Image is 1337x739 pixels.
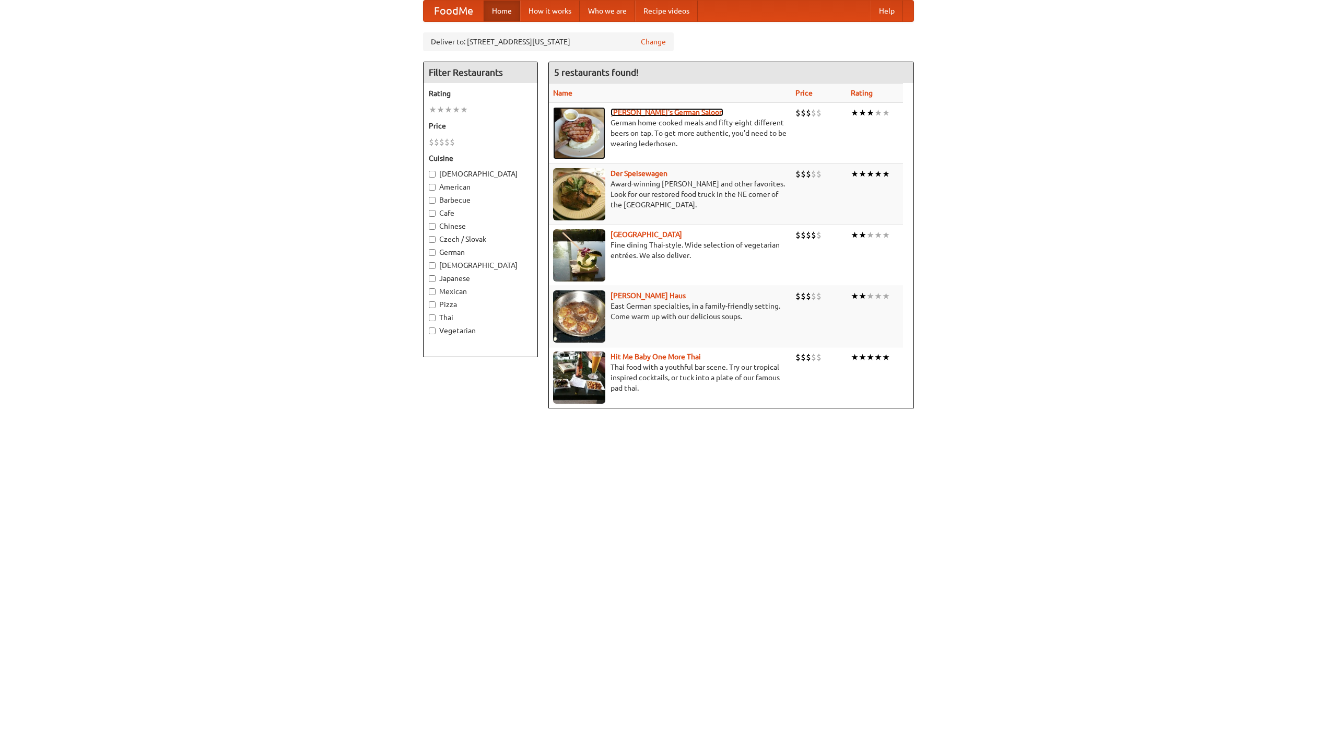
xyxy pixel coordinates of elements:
b: [PERSON_NAME]'s German Saloon [611,108,723,116]
label: Barbecue [429,195,532,205]
input: Cafe [429,210,436,217]
p: Thai food with a youthful bar scene. Try our tropical inspired cocktails, or tuck into a plate of... [553,362,787,393]
li: ★ [866,168,874,180]
img: kohlhaus.jpg [553,290,605,343]
li: ★ [866,107,874,119]
li: $ [816,107,822,119]
li: $ [816,168,822,180]
li: $ [439,136,444,148]
input: Vegetarian [429,327,436,334]
input: Barbecue [429,197,436,204]
li: $ [795,168,801,180]
li: ★ [874,290,882,302]
img: esthers.jpg [553,107,605,159]
div: Deliver to: [STREET_ADDRESS][US_STATE] [423,32,674,51]
label: Mexican [429,286,532,297]
li: ★ [444,104,452,115]
label: Vegetarian [429,325,532,336]
li: ★ [866,290,874,302]
li: $ [811,229,816,241]
li: ★ [882,107,890,119]
a: Der Speisewagen [611,169,667,178]
li: $ [450,136,455,148]
li: ★ [460,104,468,115]
a: FoodMe [424,1,484,21]
a: Help [871,1,903,21]
li: ★ [874,168,882,180]
label: [DEMOGRAPHIC_DATA] [429,169,532,179]
li: $ [811,351,816,363]
input: Mexican [429,288,436,295]
li: ★ [874,107,882,119]
p: Fine dining Thai-style. Wide selection of vegetarian entrées. We also deliver. [553,240,787,261]
p: East German specialties, in a family-friendly setting. Come warm up with our delicious soups. [553,301,787,322]
label: Thai [429,312,532,323]
label: Pizza [429,299,532,310]
a: [GEOGRAPHIC_DATA] [611,230,682,239]
label: American [429,182,532,192]
h5: Rating [429,88,532,99]
li: $ [806,290,811,302]
li: ★ [866,229,874,241]
li: ★ [866,351,874,363]
li: ★ [437,104,444,115]
label: Japanese [429,273,532,284]
h5: Cuisine [429,153,532,163]
li: ★ [429,104,437,115]
label: German [429,247,532,257]
li: $ [444,136,450,148]
p: Award-winning [PERSON_NAME] and other favorites. Look for our restored food truck in the NE corne... [553,179,787,210]
a: Recipe videos [635,1,698,21]
input: German [429,249,436,256]
li: $ [816,351,822,363]
ng-pluralize: 5 restaurants found! [554,67,639,77]
input: Japanese [429,275,436,282]
a: Hit Me Baby One More Thai [611,353,701,361]
li: ★ [882,168,890,180]
a: How it works [520,1,580,21]
label: Cafe [429,208,532,218]
li: $ [429,136,434,148]
label: Chinese [429,221,532,231]
input: American [429,184,436,191]
li: $ [801,229,806,241]
img: speisewagen.jpg [553,168,605,220]
li: $ [801,168,806,180]
li: $ [795,229,801,241]
h5: Price [429,121,532,131]
a: Home [484,1,520,21]
a: Price [795,89,813,97]
li: ★ [851,290,859,302]
a: [PERSON_NAME] Haus [611,291,686,300]
input: Pizza [429,301,436,308]
input: Czech / Slovak [429,236,436,243]
a: Name [553,89,572,97]
input: [DEMOGRAPHIC_DATA] [429,262,436,269]
li: $ [816,290,822,302]
li: $ [434,136,439,148]
li: $ [811,107,816,119]
li: $ [801,351,806,363]
li: $ [806,168,811,180]
li: ★ [859,107,866,119]
a: Rating [851,89,873,97]
li: ★ [859,229,866,241]
li: $ [811,290,816,302]
li: ★ [851,351,859,363]
li: ★ [859,168,866,180]
li: ★ [859,351,866,363]
input: Chinese [429,223,436,230]
img: satay.jpg [553,229,605,281]
img: babythai.jpg [553,351,605,404]
li: $ [795,351,801,363]
label: Czech / Slovak [429,234,532,244]
li: $ [806,229,811,241]
li: ★ [874,229,882,241]
p: German home-cooked meals and fifty-eight different beers on tap. To get more authentic, you'd nee... [553,118,787,149]
input: Thai [429,314,436,321]
li: ★ [882,351,890,363]
li: ★ [882,229,890,241]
